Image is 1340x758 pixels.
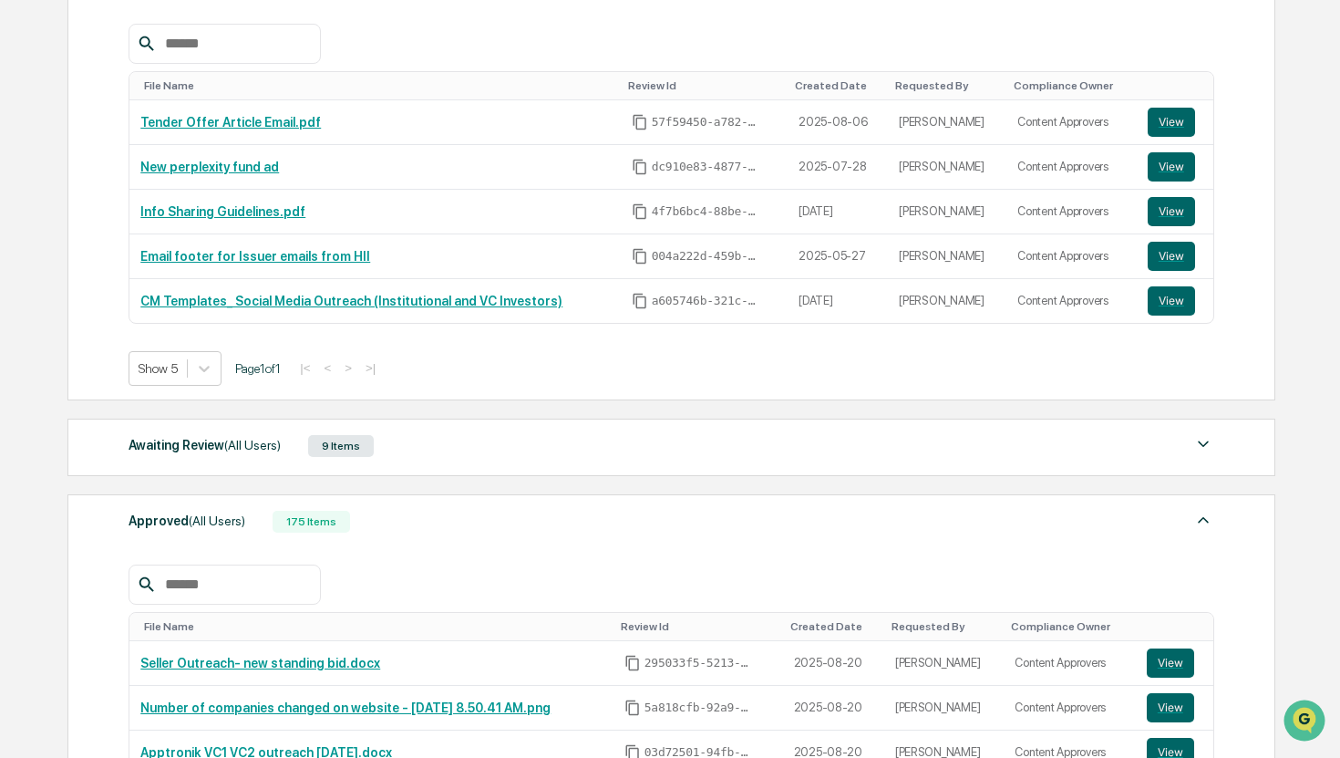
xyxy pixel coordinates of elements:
[235,361,281,376] span: Page 1 of 1
[1147,649,1202,678] a: View
[624,655,641,671] span: Copy Id
[1006,100,1137,145] td: Content Approvers
[339,360,357,376] button: >
[140,701,551,715] a: Number of companies changed on website - [DATE] 8.50.41 AM.png
[632,248,648,265] span: Copy Id
[129,308,221,323] a: Powered byPylon
[140,115,321,130] a: Tender Offer Article Email.pdf
[788,234,888,279] td: 2025-05-27
[888,190,1006,234] td: [PERSON_NAME]
[1148,152,1202,182] a: View
[140,160,279,174] a: New perplexity fund ad
[144,620,606,633] div: Toggle SortBy
[895,79,999,92] div: Toggle SortBy
[788,145,888,190] td: 2025-07-28
[632,203,648,220] span: Copy Id
[1148,242,1202,271] a: View
[308,435,374,457] div: 9 Items
[1004,686,1135,731] td: Content Approvers
[788,100,888,145] td: 2025-08-06
[1147,649,1194,678] button: View
[652,160,761,174] span: dc910e83-4877-4103-b15e-bf87db00f614
[62,158,231,172] div: We're available if you need us!
[788,190,888,234] td: [DATE]
[140,249,370,264] a: Email footer for Issuer emails from HII
[1011,620,1128,633] div: Toggle SortBy
[129,509,245,533] div: Approved
[1192,433,1214,455] img: caret
[888,145,1006,190] td: [PERSON_NAME]
[1014,79,1129,92] div: Toggle SortBy
[1148,242,1195,271] button: View
[1147,693,1194,722] button: View
[11,223,125,255] a: 🖐️Preclearance
[632,293,648,309] span: Copy Id
[224,438,281,452] span: (All Users)
[624,700,641,716] span: Copy Id
[884,641,1005,686] td: [PERSON_NAME]
[1006,190,1137,234] td: Content Approvers
[795,79,881,92] div: Toggle SortBy
[652,249,761,264] span: 004a222d-459b-435f-b787-6a02d38831b8
[1148,286,1195,316] button: View
[1150,620,1206,633] div: Toggle SortBy
[140,656,380,670] a: Seller Outreach- new standing bid.docx
[790,620,877,633] div: Toggle SortBy
[140,204,305,219] a: Info Sharing Guidelines.pdf
[1148,152,1195,182] button: View
[632,114,648,130] span: Copy Id
[1004,641,1135,686] td: Content Approvers
[18,38,332,67] p: How can we help?
[1006,279,1137,323] td: Content Approvers
[1006,234,1137,279] td: Content Approvers
[644,701,754,715] span: 5a818cfb-92a9-41aa-96c9-13f3f1f6b83b
[652,115,761,130] span: 57f59450-a782-4865-ac16-a45fae92c464
[1148,286,1202,316] a: View
[1006,145,1137,190] td: Content Approvers
[36,265,115,283] span: Data Lookup
[273,511,350,533] div: 175 Items
[652,294,761,308] span: a605746b-321c-4dfd-bd6b-109eaa46988c
[318,360,336,376] button: <
[652,204,761,219] span: 4f7b6bc4-88be-4ca2-a522-de18f03e4b40
[132,232,147,246] div: 🗄️
[644,656,754,670] span: 295033f5-5213-4c5b-be8d-d5263750e551
[18,266,33,281] div: 🔎
[140,294,562,308] a: CM Templates_ Social Media Outreach (Institutional and VC Investors)
[11,257,122,290] a: 🔎Data Lookup
[888,234,1006,279] td: [PERSON_NAME]
[1147,693,1202,722] a: View
[888,279,1006,323] td: [PERSON_NAME]
[181,309,221,323] span: Pylon
[1148,108,1202,137] a: View
[632,159,648,175] span: Copy Id
[1148,108,1195,137] button: View
[310,145,332,167] button: Start new chat
[62,140,299,158] div: Start new chat
[360,360,381,376] button: >|
[129,433,281,457] div: Awaiting Review
[628,79,781,92] div: Toggle SortBy
[144,79,613,92] div: Toggle SortBy
[892,620,997,633] div: Toggle SortBy
[1192,509,1214,531] img: caret
[36,230,118,248] span: Preclearance
[1151,79,1206,92] div: Toggle SortBy
[1148,197,1202,226] a: View
[884,686,1005,731] td: [PERSON_NAME]
[1148,197,1195,226] button: View
[294,360,315,376] button: |<
[150,230,226,248] span: Attestations
[783,641,884,686] td: 2025-08-20
[888,100,1006,145] td: [PERSON_NAME]
[125,223,233,255] a: 🗄️Attestations
[1282,698,1331,747] iframe: Open customer support
[783,686,884,731] td: 2025-08-20
[18,232,33,246] div: 🖐️
[18,140,51,172] img: 1746055101610-c473b297-6a78-478c-a979-82029cc54cd1
[621,620,776,633] div: Toggle SortBy
[189,514,245,528] span: (All Users)
[788,279,888,323] td: [DATE]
